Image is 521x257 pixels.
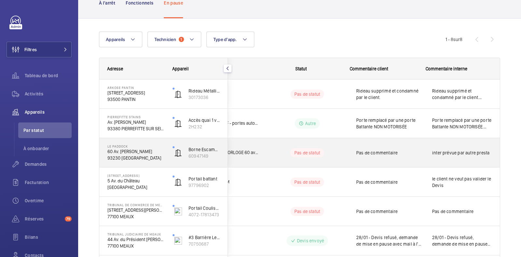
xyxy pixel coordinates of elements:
[189,182,220,189] p: 97796902
[295,66,307,71] span: Statut
[206,32,254,47] button: Type d'app.
[432,117,492,130] span: Porte remplacé par une porte Battante NON MOTORISÉE. APPAREIL A SORTIR DU CONTRAT
[305,120,316,127] p: Autre
[107,90,164,96] p: [STREET_ADDRESS]
[107,155,164,161] p: 93230 [GEOGRAPHIC_DATA]
[174,90,182,98] img: automatic_door.svg
[294,150,320,156] p: Pas de statut
[107,236,164,243] p: 44 Av. du Président [PERSON_NAME]
[107,178,164,184] p: 5 Av. du Château
[189,211,220,218] p: 4072-17813473
[208,90,258,98] span: ARKOSE
[24,46,37,53] span: Filtres
[453,37,460,42] span: sur
[25,216,62,222] span: Réserves
[432,176,492,189] span: le client ne veut pas valider le Devis
[107,203,164,207] p: TRIBUNAL DE COMMERCE DE MEAUX
[189,205,220,211] p: Portail Coulissant (Rue [PERSON_NAME]) Parking
[356,208,424,215] span: Pas de commentaire
[356,150,424,156] span: Pas de commentaire
[432,150,492,156] span: inter prévue par autre presta
[107,86,164,90] p: ARKOSE PANTIN
[294,208,320,215] p: Pas de statut
[208,120,258,127] span: SNCF DGIF - portes automatiques
[23,127,72,134] span: Par statut
[432,208,492,215] span: Pas de commentaire
[174,120,182,127] img: automatic_door.svg
[297,237,324,244] p: Devis envoyé
[25,161,72,167] span: Demandes
[174,149,182,157] img: automatic_door.svg
[107,66,123,71] span: Adresse
[107,144,164,148] p: Le Paddock
[107,184,164,191] p: [GEOGRAPHIC_DATA]
[25,179,72,186] span: Facturation
[107,148,164,155] p: 60 Av. [PERSON_NAME]
[189,176,220,182] p: Portail battant
[25,109,72,115] span: Appareils
[445,37,462,42] span: 1 - 8 8
[154,37,176,42] span: Technicien
[107,125,164,132] p: 93380 PIERREFITTE SUR SEINE
[432,234,492,247] span: 28/01 - Devis refusé, demande de mise en pause avec mail à l' appui Client final (tribunal) ne ve...
[99,32,142,47] button: Appareils
[172,66,220,71] div: Appareil
[432,88,492,101] span: Rideau supprimé et condamné par le client. APPAREIL A SORTIR DU CONTRAT
[208,237,258,244] span: IDEX
[106,37,125,42] span: Appareils
[107,232,164,236] p: TRIBUNAL JUDICIAIRE DE MEAUX
[107,243,164,249] p: 77100 MEAUX
[189,146,220,153] p: Borne Escamotable Livraison
[294,91,320,97] p: Pas de statut
[189,88,220,94] p: Rideau Métallique entrée Espace Cordes
[356,88,424,101] span: Rideau supprimé et condamné par le client.
[25,91,72,97] span: Activités
[148,32,201,47] button: Technicien1
[350,66,388,71] span: Commentaire client
[174,207,182,215] img: sliding_gate.svg
[107,207,164,213] p: [STREET_ADDRESS][PERSON_NAME]
[189,123,220,130] p: 2H232
[356,117,424,130] span: Porte remplacé par une porte Battante NON MOTORISÉE
[208,207,258,215] span: IDEX
[426,66,467,71] span: Commentaire interne
[294,179,320,185] p: Pas de statut
[189,153,220,159] p: 60947149
[174,237,182,245] img: barrier_levante.svg
[213,37,237,42] span: Type d'app.
[25,197,72,204] span: Overtime
[208,149,258,156] span: SCI DE L’HORLOGE 60 av [PERSON_NAME] 93320 [GEOGRAPHIC_DATA]
[189,117,220,123] p: Accès quai 1 via Hall BV
[107,119,164,125] p: Av. [PERSON_NAME]
[107,213,164,220] p: 77100 MEAUX
[174,178,182,186] img: automatic_door.svg
[189,241,220,247] p: 70750687
[65,216,72,221] span: 79
[107,115,164,119] p: PIERREFITTE STAINS
[107,96,164,103] p: 93500 PANTIN
[189,234,220,241] p: #3 Barrière Levante Entrée Pk s/s
[179,37,184,42] span: 1
[189,94,220,101] p: 30173036
[7,42,72,57] button: Filtres
[107,174,164,178] p: [STREET_ADDRESS]
[356,179,424,185] span: Pas de commentaire
[23,145,72,152] span: À onboarder
[25,234,72,240] span: Bilans
[208,178,258,186] span: RAISE REIM
[356,234,424,247] span: 28/01 - Devis refusé, demande de mise en pause avec mail à l' appui. Client final (tribunal) ne v...
[25,72,72,79] span: Tableau de bord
